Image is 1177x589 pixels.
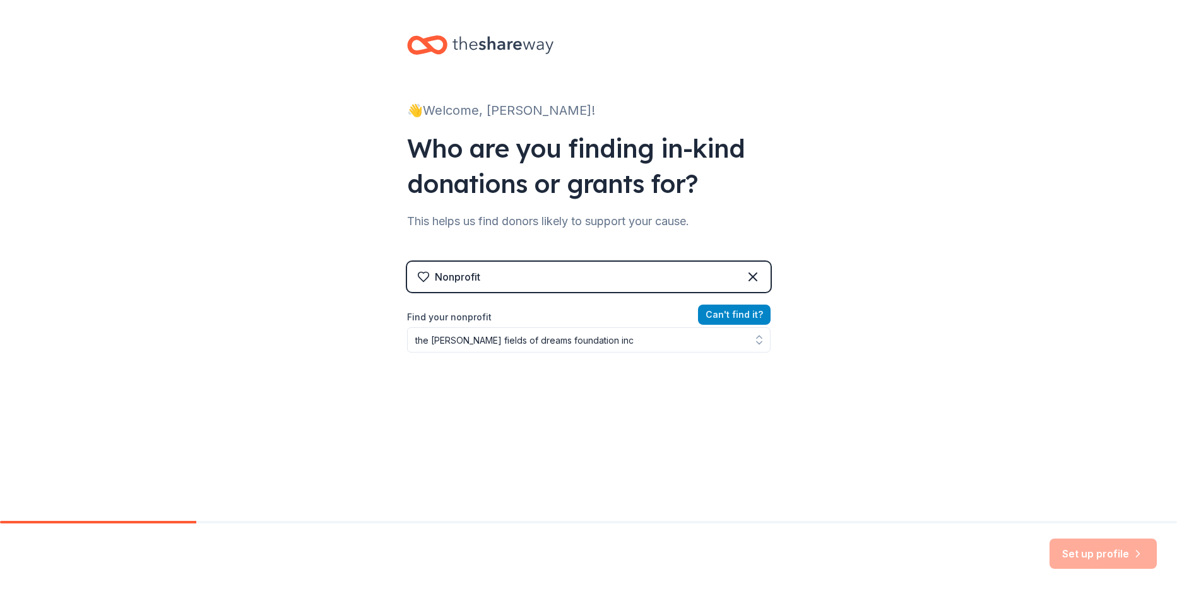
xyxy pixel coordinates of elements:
div: 👋 Welcome, [PERSON_NAME]! [407,100,771,120]
div: Who are you finding in-kind donations or grants for? [407,131,771,201]
div: This helps us find donors likely to support your cause. [407,211,771,231]
div: Nonprofit [435,269,480,284]
button: Can't find it? [698,305,771,325]
label: Find your nonprofit [407,310,771,325]
input: Search by name, EIN, or city [407,327,771,353]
